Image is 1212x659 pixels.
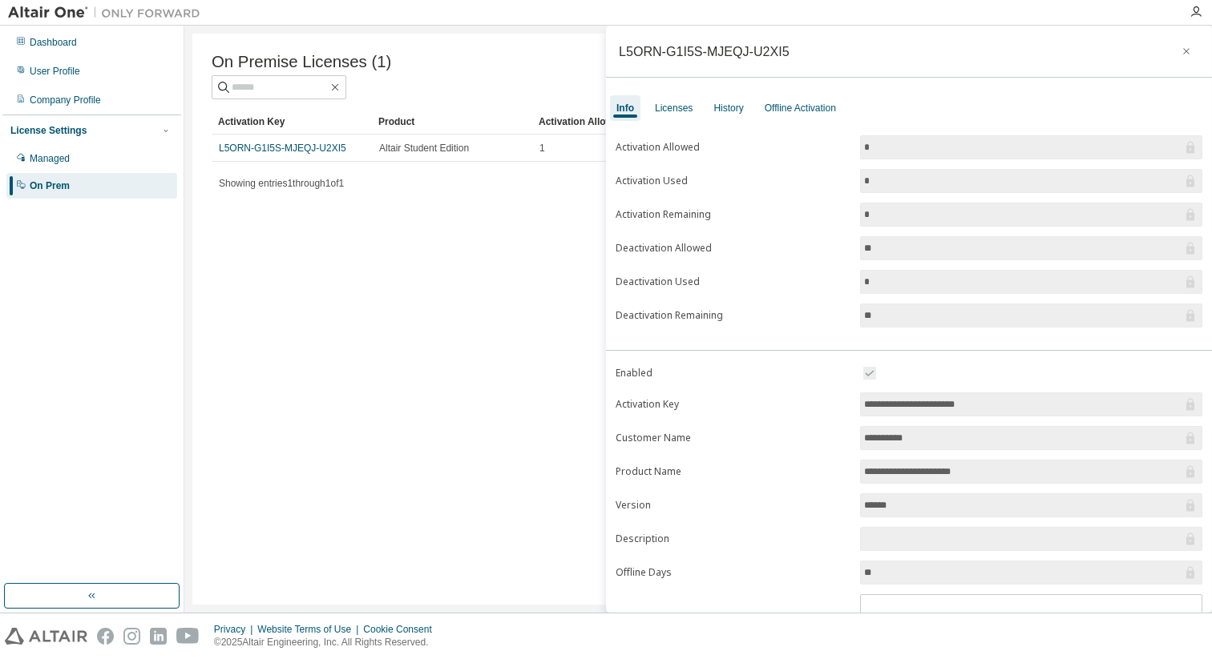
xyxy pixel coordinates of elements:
label: Deactivation Allowed [616,242,850,255]
label: Product Name [616,465,850,478]
label: Activation Remaining [616,208,850,221]
div: Product [378,109,526,135]
label: Deactivation Used [616,275,850,288]
span: 1 [539,142,545,155]
div: L5ORN-G1I5S-MJEQJ-U2XI5 [619,45,790,58]
div: User Profile [30,65,80,78]
label: Activation Key [616,398,850,411]
div: Activation Key [218,109,366,135]
span: On Premise Licenses (1) [212,53,391,71]
div: Cookie Consent [363,623,441,636]
label: Enabled [616,367,850,380]
div: Privacy [214,623,257,636]
div: Dashboard [30,36,77,49]
img: facebook.svg [97,628,114,645]
label: Customer Name [616,432,850,444]
div: Company Profile [30,94,101,106]
img: youtube.svg [176,628,200,645]
div: Website Terms of Use [257,623,363,636]
img: instagram.svg [123,628,140,645]
label: Description [616,532,850,545]
div: Managed [30,152,70,165]
img: linkedin.svg [150,628,167,645]
span: Showing entries 1 through 1 of 1 [219,178,344,189]
label: Activation Used [616,175,850,187]
span: Altair Student Edition [379,142,469,155]
div: License Settings [10,124,87,137]
label: Activation Allowed [616,141,850,154]
label: Version [616,499,850,512]
div: Activation Allowed [539,109,686,135]
div: Licenses [655,102,693,115]
p: © 2025 Altair Engineering, Inc. All Rights Reserved. [214,636,442,649]
img: Altair One [8,5,208,21]
div: History [713,102,743,115]
label: Offline Days [616,566,850,579]
label: Deactivation Remaining [616,309,850,322]
div: Info [616,102,634,115]
img: altair_logo.svg [5,628,87,645]
div: Offline Activation [765,102,836,115]
div: On Prem [30,179,70,192]
a: L5ORN-G1I5S-MJEQJ-U2XI5 [219,143,346,154]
